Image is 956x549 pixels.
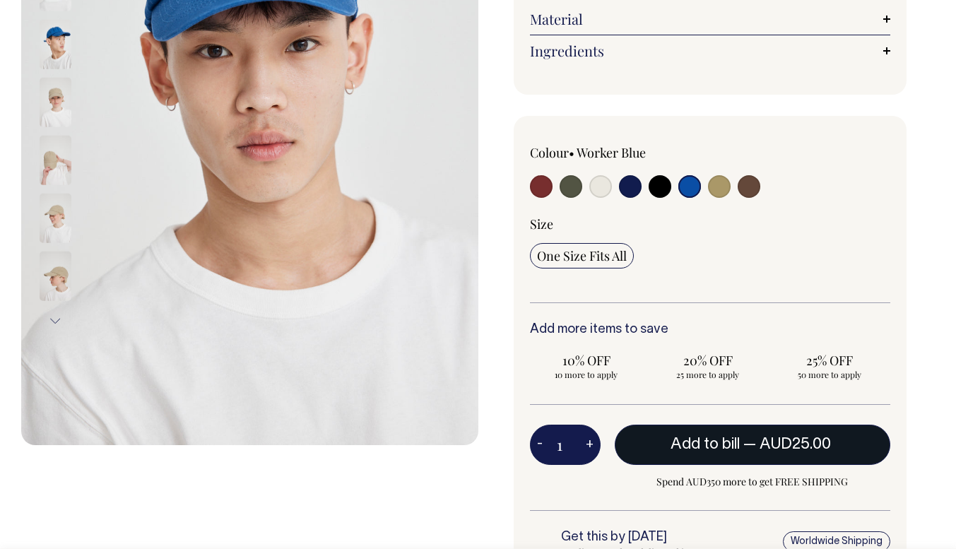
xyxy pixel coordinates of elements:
[651,348,765,384] input: 20% OFF 25 more to apply
[40,252,71,301] img: washed-khaki
[773,348,886,384] input: 25% OFF 50 more to apply
[530,323,891,337] h6: Add more items to save
[780,352,879,369] span: 25% OFF
[40,78,71,127] img: washed-khaki
[780,369,879,380] span: 50 more to apply
[530,216,891,232] div: Size
[615,425,891,464] button: Add to bill —AUD25.00
[40,136,71,185] img: washed-khaki
[45,305,66,337] button: Next
[577,144,646,161] label: Worker Blue
[530,11,891,28] a: Material
[530,243,634,268] input: One Size Fits All
[537,352,636,369] span: 10% OFF
[537,247,627,264] span: One Size Fits All
[530,42,891,59] a: Ingredients
[760,437,831,451] span: AUD25.00
[615,473,891,490] span: Spend AUD350 more to get FREE SHIPPING
[530,348,643,384] input: 10% OFF 10 more to apply
[659,369,757,380] span: 25 more to apply
[579,431,601,459] button: +
[40,194,71,243] img: washed-khaki
[569,144,574,161] span: •
[561,531,726,545] h6: Get this by [DATE]
[40,20,71,69] img: worker-blue
[671,437,740,451] span: Add to bill
[743,437,834,451] span: —
[659,352,757,369] span: 20% OFF
[530,144,674,161] div: Colour
[537,369,636,380] span: 10 more to apply
[530,431,550,459] button: -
